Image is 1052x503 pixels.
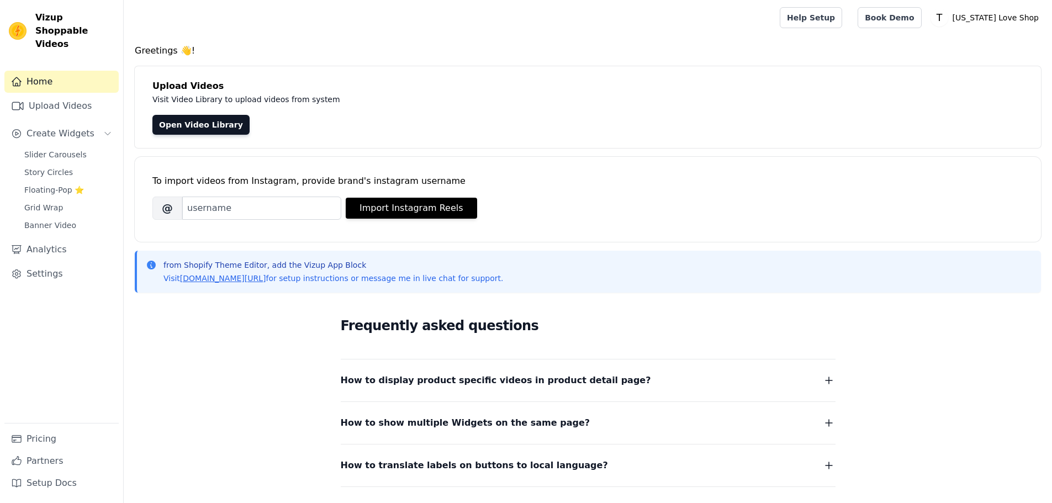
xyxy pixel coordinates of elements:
[24,220,76,231] span: Banner Video
[858,7,921,28] a: Book Demo
[24,184,84,195] span: Floating-Pop ⭐
[152,197,182,220] span: @
[780,7,842,28] a: Help Setup
[4,472,119,494] a: Setup Docs
[4,123,119,145] button: Create Widgets
[18,218,119,233] a: Banner Video
[18,182,119,198] a: Floating-Pop ⭐
[341,415,836,431] button: How to show multiple Widgets on the same page?
[4,428,119,450] a: Pricing
[24,167,73,178] span: Story Circles
[931,8,1043,28] button: T [US_STATE] Love Shop
[346,198,477,219] button: Import Instagram Reels
[180,274,266,283] a: [DOMAIN_NAME][URL]
[18,147,119,162] a: Slider Carousels
[341,458,608,473] span: How to translate labels on buttons to local language?
[341,373,651,388] span: How to display product specific videos in product detail page?
[152,174,1023,188] div: To import videos from Instagram, provide brand's instagram username
[27,127,94,140] span: Create Widgets
[341,315,836,337] h2: Frequently asked questions
[135,44,1041,57] h4: Greetings 👋!
[163,273,503,284] p: Visit for setup instructions or message me in live chat for support.
[4,450,119,472] a: Partners
[9,22,27,40] img: Vizup
[341,373,836,388] button: How to display product specific videos in product detail page?
[152,93,647,106] p: Visit Video Library to upload videos from system
[4,71,119,93] a: Home
[152,115,250,135] a: Open Video Library
[18,165,119,180] a: Story Circles
[152,80,1023,93] h4: Upload Videos
[24,202,63,213] span: Grid Wrap
[4,263,119,285] a: Settings
[341,415,590,431] span: How to show multiple Widgets on the same page?
[948,8,1043,28] p: [US_STATE] Love Shop
[935,12,942,23] text: T
[4,95,119,117] a: Upload Videos
[4,239,119,261] a: Analytics
[35,11,114,51] span: Vizup Shoppable Videos
[341,458,836,473] button: How to translate labels on buttons to local language?
[24,149,87,160] span: Slider Carousels
[18,200,119,215] a: Grid Wrap
[182,197,341,220] input: username
[163,260,503,271] p: from Shopify Theme Editor, add the Vizup App Block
